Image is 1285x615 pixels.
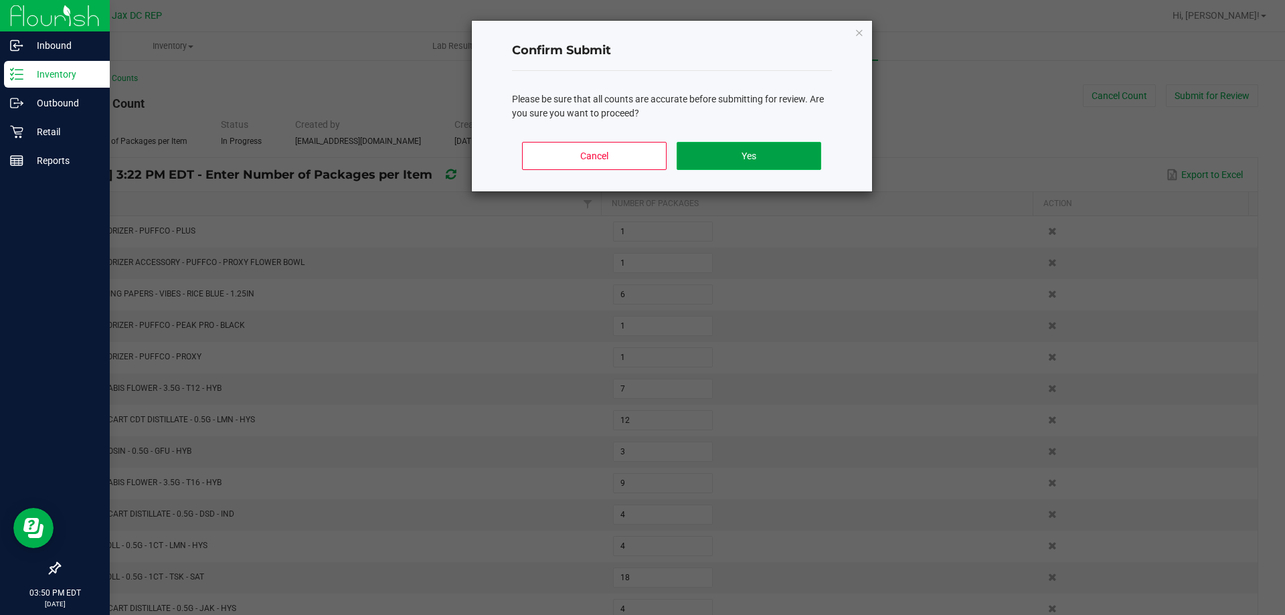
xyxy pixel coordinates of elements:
[10,39,23,52] inline-svg: Inbound
[23,153,104,169] p: Reports
[512,42,832,60] h4: Confirm Submit
[23,66,104,82] p: Inventory
[522,142,666,170] button: Cancel
[10,96,23,110] inline-svg: Outbound
[23,95,104,111] p: Outbound
[855,24,864,40] button: Close
[13,508,54,548] iframe: Resource center
[512,92,832,120] div: Please be sure that all counts are accurate before submitting for review. Are you sure you want t...
[10,125,23,139] inline-svg: Retail
[6,599,104,609] p: [DATE]
[10,154,23,167] inline-svg: Reports
[10,68,23,81] inline-svg: Inventory
[23,37,104,54] p: Inbound
[23,124,104,140] p: Retail
[6,587,104,599] p: 03:50 PM EDT
[677,142,821,170] button: Yes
